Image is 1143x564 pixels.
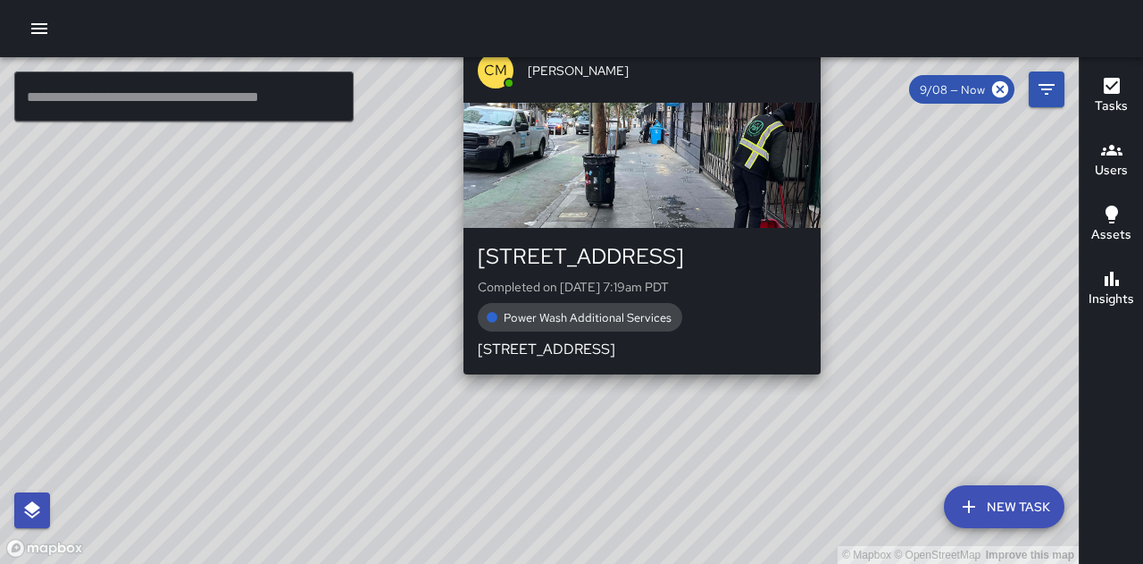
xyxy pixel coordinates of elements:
[463,38,821,375] button: CM[PERSON_NAME][STREET_ADDRESS]Completed on [DATE] 7:19am PDTPower Wash Additional Services[STREE...
[1080,193,1143,257] button: Assets
[478,278,806,296] p: Completed on [DATE] 7:19am PDT
[944,485,1064,528] button: New Task
[1095,161,1128,181] h6: Users
[1080,129,1143,193] button: Users
[478,339,806,360] p: [STREET_ADDRESS]
[1091,225,1131,245] h6: Assets
[1029,72,1064,107] button: Filters
[909,75,1014,104] div: 9/08 — Now
[493,310,682,325] span: Power Wash Additional Services
[1080,257,1143,322] button: Insights
[1089,290,1134,309] h6: Insights
[909,82,996,97] span: 9/08 — Now
[528,62,806,80] span: [PERSON_NAME]
[1095,97,1128,116] h6: Tasks
[484,60,507,81] p: CM
[1080,64,1143,129] button: Tasks
[478,242,806,271] div: [STREET_ADDRESS]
